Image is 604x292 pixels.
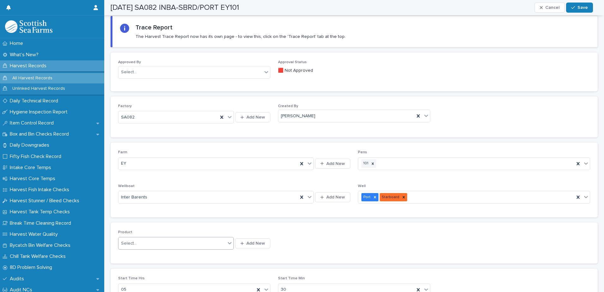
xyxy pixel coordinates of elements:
div: Starboard [380,193,400,202]
span: Approved By [118,60,141,64]
p: What's New? [7,52,44,58]
p: Box and Bin Checks Record [7,131,74,137]
p: Harvest Stunner / Bleed Checks [7,198,84,204]
button: Save [566,3,593,13]
p: Harvest Core Temps [7,176,60,182]
span: Pens [358,150,367,154]
span: Add New [246,115,265,119]
p: Harvest Fish Intake Checks [7,187,74,193]
div: Select... [121,240,137,247]
div: 101 [361,159,369,168]
h2: [DATE] SA082 INBA-SBRD/PORT EY101 [111,3,239,12]
p: Harvest Tank Temp Checks [7,209,75,215]
p: Intake Core Temps [7,165,56,171]
h2: Trace Report [136,24,172,31]
p: Harvest Water Quality [7,231,63,237]
button: Add New [235,238,270,248]
p: The Harvest Trace Report now has its own page - to view this, click on the 'Trace Report' tab at ... [136,34,346,40]
span: Product [118,230,132,234]
span: Farm [118,150,127,154]
span: Inter Barents [121,194,147,201]
span: SA082 [121,114,135,121]
p: Daily Technical Record [7,98,63,104]
button: Add New [315,159,350,169]
span: EY [121,160,126,167]
span: Start Time Hrs [118,277,145,280]
p: Audits [7,276,29,282]
img: mMrefqRFQpe26GRNOUkG [5,20,52,33]
p: Item Control Record [7,120,59,126]
p: 🟥 Not Approved [278,67,430,74]
span: Add New [326,195,345,199]
span: Add New [246,241,265,246]
p: Unlinked Harvest Records [7,86,70,91]
div: Select... [121,69,137,76]
span: Start Time Min [278,277,305,280]
span: Add New [326,161,345,166]
p: All Harvest Records [7,76,57,81]
p: Chill Tank Welfare Checks [7,253,71,259]
span: Created By [278,104,298,108]
button: Add New [235,112,270,122]
p: Hygiene Inspection Report [7,109,73,115]
span: Cancel [545,5,559,10]
span: Well [358,184,366,188]
p: 8D Problem Solving [7,265,57,271]
span: Approval Status [278,60,307,64]
p: Fifty Fish Check Record [7,154,66,160]
div: Port [361,193,371,202]
p: Daily Downgrades [7,142,54,148]
p: Bycatch Bin Welfare Checks [7,242,75,248]
button: Add New [315,192,350,202]
span: Factory [118,104,132,108]
span: Save [577,5,588,10]
button: Cancel [535,3,565,13]
span: Wellboat [118,184,135,188]
p: Home [7,40,28,46]
p: Harvest Records [7,63,51,69]
span: [PERSON_NAME] [281,113,315,119]
p: Break Time Cleaning Record [7,220,76,226]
